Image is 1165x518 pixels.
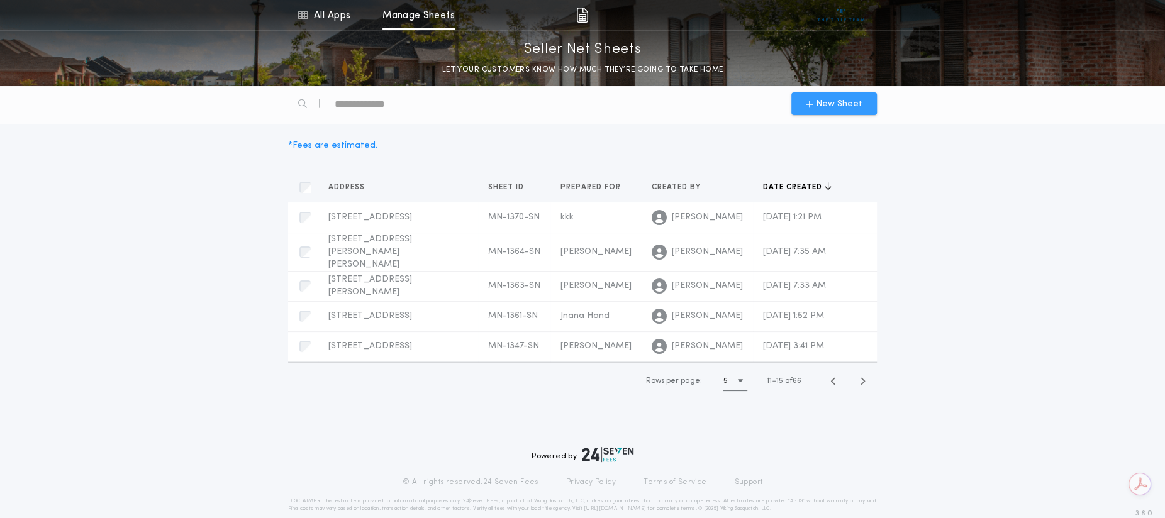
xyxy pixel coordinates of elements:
a: Privacy Policy [566,477,616,487]
span: 11 [767,377,772,385]
p: LET YOUR CUSTOMERS KNOW HOW MUCH THEY’RE GOING TO TAKE HOME [442,63,723,76]
span: [STREET_ADDRESS][PERSON_NAME][PERSON_NAME] [328,234,412,269]
span: MN-1363-SN [488,281,540,290]
img: vs-icon [818,9,865,21]
span: kkk [560,212,574,222]
img: img [576,8,588,23]
span: [PERSON_NAME] [672,246,743,258]
span: [DATE] 3:41 PM [763,341,824,351]
span: [PERSON_NAME] [560,247,632,256]
a: Support [734,477,762,487]
span: Date created [763,182,825,192]
a: [URL][DOMAIN_NAME] [584,506,646,511]
span: Prepared for [560,182,623,192]
span: Address [328,182,367,192]
span: [STREET_ADDRESS] [328,212,412,222]
span: [STREET_ADDRESS][PERSON_NAME] [328,275,412,297]
span: MN-1361-SN [488,311,538,321]
span: [PERSON_NAME] [672,280,743,292]
button: New Sheet [791,92,877,115]
h1: 5 [723,375,727,387]
span: New Sheet [816,97,862,111]
span: [STREET_ADDRESS] [328,311,412,321]
span: MN-1364-SN [488,247,540,256]
button: Date created [763,181,832,194]
span: [PERSON_NAME] [560,341,632,351]
span: Sheet ID [488,182,527,192]
span: [DATE] 7:33 AM [763,281,826,290]
a: Terms of Service [644,477,706,487]
button: 5 [723,371,747,391]
div: * Fees are estimated. [288,139,377,152]
span: [PERSON_NAME] [672,211,743,224]
button: Sheet ID [488,181,533,194]
button: Created by [652,181,710,194]
button: Address [328,181,374,194]
span: [PERSON_NAME] [560,281,632,290]
span: [STREET_ADDRESS] [328,341,412,351]
span: Jnana Hand [560,311,610,321]
p: Seller Net Sheets [524,40,642,60]
span: of 66 [785,375,801,387]
span: [PERSON_NAME] [672,340,743,353]
span: [DATE] 1:52 PM [763,311,824,321]
span: [PERSON_NAME] [672,310,743,322]
p: DISCLAIMER: This estimate is provided for informational purposes only. 24|Seven Fees, a product o... [288,497,877,512]
p: © All rights reserved. 24|Seven Fees [403,477,538,487]
span: [DATE] 7:35 AM [763,247,826,256]
span: MN-1347-SN [488,341,539,351]
img: logo [582,447,633,462]
span: MN-1370-SN [488,212,540,222]
span: Created by [652,182,703,192]
div: Powered by [532,447,633,462]
span: Rows per page: [645,377,701,385]
span: [DATE] 1:21 PM [763,212,822,222]
span: 15 [776,377,783,385]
